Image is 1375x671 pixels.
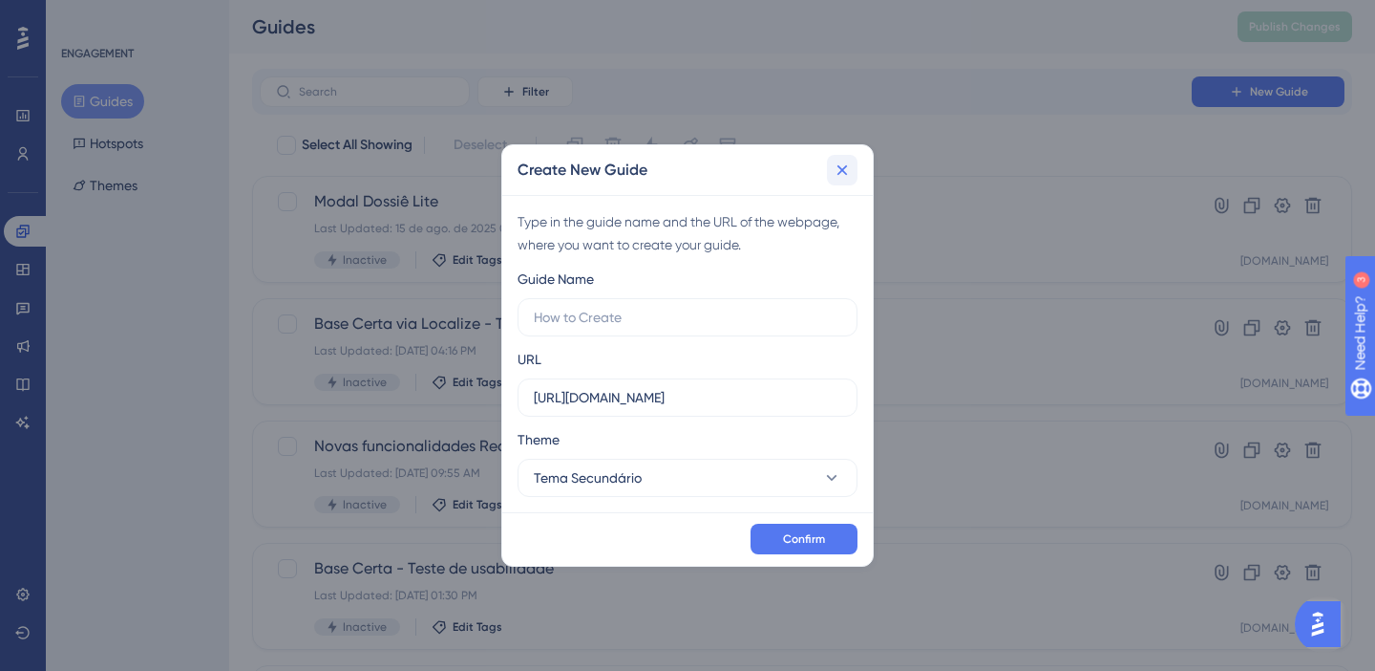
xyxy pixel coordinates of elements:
[45,5,119,28] span: Need Help?
[518,210,857,256] div: Type in the guide name and the URL of the webpage, where you want to create your guide.
[534,307,841,328] input: How to Create
[534,466,642,489] span: Tema Secundário
[518,159,647,182] h2: Create New Guide
[534,387,841,408] input: https://www.example.com
[783,531,825,547] span: Confirm
[518,268,594,291] div: Guide Name
[1295,595,1352,653] iframe: UserGuiding AI Assistant Launcher
[518,348,541,371] div: URL
[518,428,560,451] span: Theme
[133,10,138,25] div: 3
